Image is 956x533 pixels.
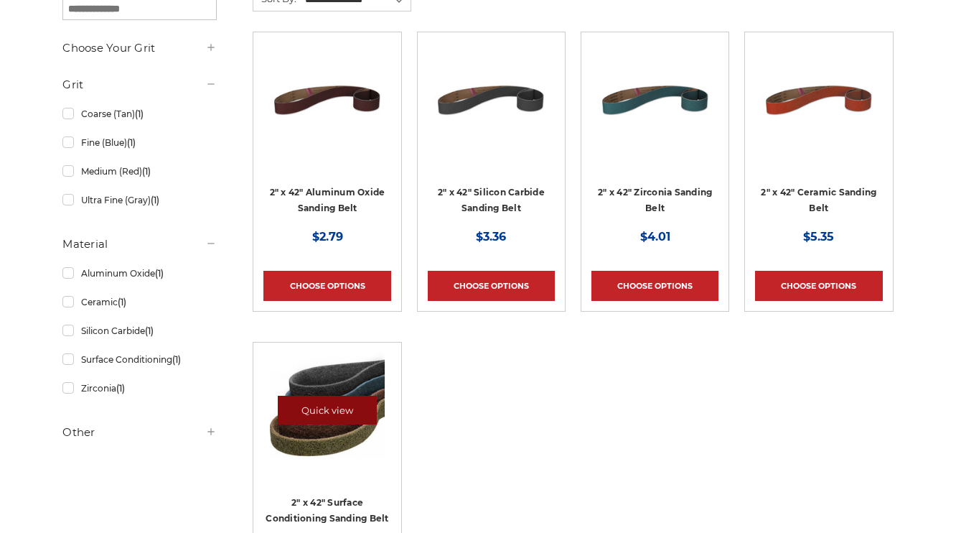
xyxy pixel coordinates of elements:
[270,187,385,214] a: 2" x 42" Aluminum Oxide Sanding Belt
[270,42,385,157] img: 2" x 42" Sanding Belt - Aluminum Oxide
[142,166,151,177] span: (1)
[598,187,712,214] a: 2" x 42" Zirconia Sanding Belt
[151,195,159,205] span: (1)
[62,76,217,93] h5: Grit
[62,261,217,286] a: Aluminum Oxide(1)
[428,42,555,170] a: 2" x 42" Silicon Carbide File Belt
[755,42,882,170] a: 2" x 42" Sanding Belt - Ceramic
[62,318,217,343] a: Silicon Carbide(1)
[62,424,217,441] h5: Other
[62,187,217,213] a: Ultra Fine (Gray)(1)
[476,230,506,244] span: $3.36
[591,42,718,170] a: 2" x 42" Sanding Belt - Zirconia
[434,42,548,157] img: 2" x 42" Silicon Carbide File Belt
[761,42,876,157] img: 2" x 42" Sanding Belt - Ceramic
[263,42,390,170] a: 2" x 42" Sanding Belt - Aluminum Oxide
[598,42,713,157] img: 2" x 42" Sanding Belt - Zirconia
[270,353,385,468] img: 2"x42" Surface Conditioning Sanding Belts
[266,497,388,524] a: 2" x 42" Surface Conditioning Sanding Belt
[62,101,217,126] a: Coarse (Tan)(1)
[263,271,390,301] a: Choose Options
[62,347,217,372] a: Surface Conditioning(1)
[172,354,181,365] span: (1)
[135,108,144,119] span: (1)
[428,271,555,301] a: Choose Options
[62,289,217,315] a: Ceramic(1)
[62,236,217,253] h5: Material
[62,130,217,155] a: Fine (Blue)(1)
[62,40,217,57] h5: Choose Your Grit
[145,325,154,336] span: (1)
[803,230,834,244] span: $5.35
[591,271,718,301] a: Choose Options
[263,353,390,480] a: 2"x42" Surface Conditioning Sanding Belts
[127,137,136,148] span: (1)
[116,383,125,394] span: (1)
[62,159,217,184] a: Medium (Red)(1)
[62,376,217,401] a: Zirconia(1)
[761,187,876,214] a: 2" x 42" Ceramic Sanding Belt
[118,297,126,307] span: (1)
[155,268,164,279] span: (1)
[312,230,343,244] span: $2.79
[438,187,545,214] a: 2" x 42" Silicon Carbide Sanding Belt
[640,230,670,244] span: $4.01
[278,396,377,425] a: Quick view
[755,271,882,301] a: Choose Options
